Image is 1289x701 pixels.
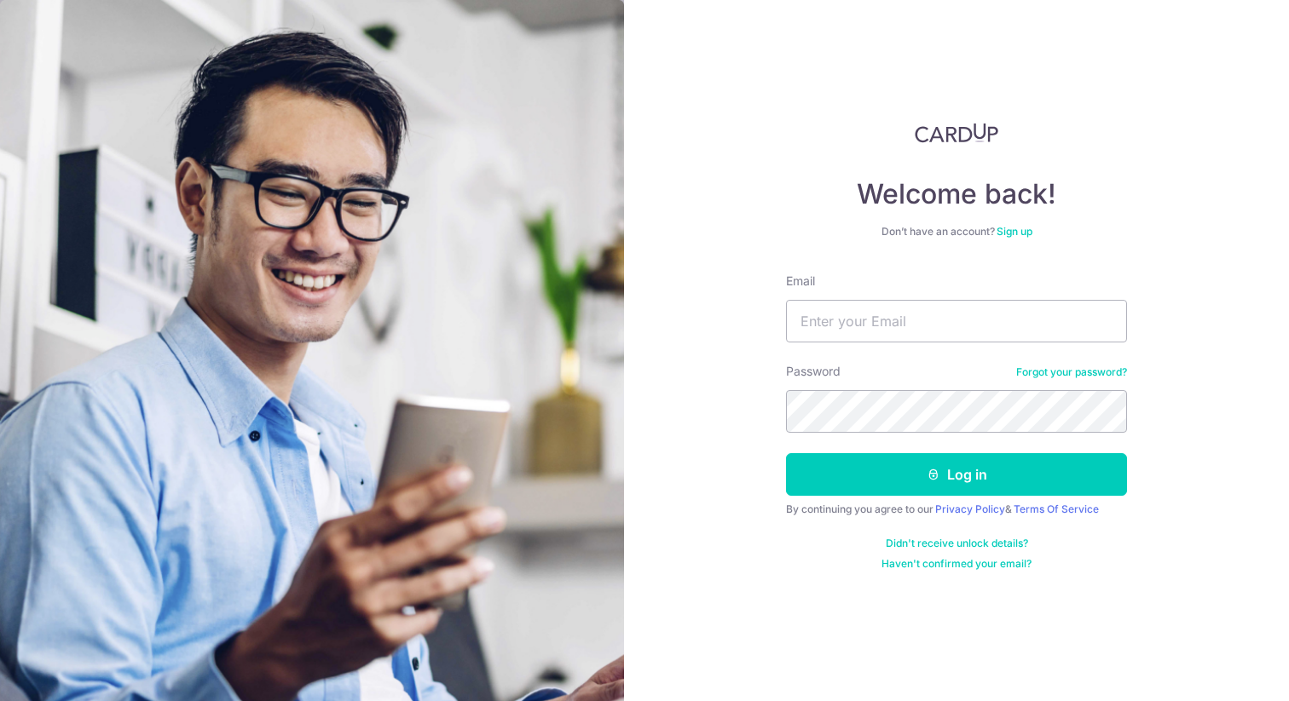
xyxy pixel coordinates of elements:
[786,225,1127,238] div: Don’t have an account?
[786,273,815,290] label: Email
[786,453,1127,496] button: Log in
[786,300,1127,342] input: Enter your Email
[786,363,841,380] label: Password
[786,503,1127,516] div: By continuing you agree to our &
[935,503,1005,515] a: Privacy Policy
[915,123,998,143] img: CardUp Logo
[1016,365,1127,379] a: Forgot your password?
[881,557,1032,571] a: Haven't confirmed your email?
[1014,503,1099,515] a: Terms Of Service
[786,177,1127,211] h4: Welcome back!
[886,537,1028,550] a: Didn't receive unlock details?
[997,225,1032,238] a: Sign up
